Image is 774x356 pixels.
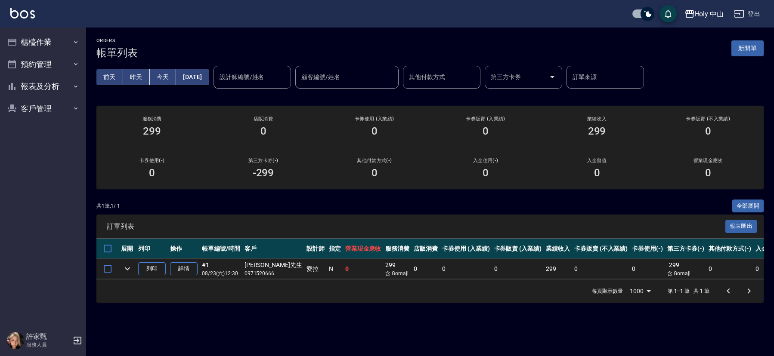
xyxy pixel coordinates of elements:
h3: 帳單列表 [96,47,138,59]
td: 愛拉 [304,259,327,279]
h2: 卡券販賣 (入業績) [440,116,531,122]
p: 每頁顯示數量 [592,287,623,295]
p: 含 Gomaji [667,270,704,277]
a: 報表匯出 [725,222,757,230]
th: 卡券使用(-) [630,239,665,259]
button: save [659,5,677,22]
h3: 0 [260,125,266,137]
h2: 店販消費 [218,116,308,122]
th: 卡券販賣 (不入業績) [572,239,630,259]
h3: 0 [372,125,378,137]
button: 預約管理 [3,53,83,76]
h2: 入金儲值 [551,158,642,163]
th: 業績收入 [544,239,572,259]
img: Logo [10,8,35,18]
td: 0 [440,259,492,279]
p: 第 1–1 筆 共 1 筆 [668,287,709,295]
button: 全部展開 [732,199,764,213]
button: Holy 中山 [681,5,728,23]
div: [PERSON_NAME]先生 [245,261,302,270]
td: 0 [630,259,665,279]
h3: 299 [143,125,161,137]
h2: 營業現金應收 [663,158,753,163]
p: 服務人員 [26,341,70,349]
h5: 許家甄 [26,332,70,341]
th: 列印 [136,239,168,259]
h2: 業績收入 [551,116,642,122]
td: #1 [200,259,242,279]
h3: 0 [705,167,711,179]
button: 新開單 [731,40,764,56]
td: 299 [383,259,412,279]
th: 第三方卡券(-) [665,239,706,259]
p: 08/23 (六) 12:30 [202,270,240,277]
button: 櫃檯作業 [3,31,83,53]
h3: 0 [149,167,155,179]
h2: 卡券販賣 (不入業績) [663,116,753,122]
button: 今天 [150,69,176,85]
h3: 服務消費 [107,116,197,122]
th: 卡券販賣 (入業績) [492,239,544,259]
h2: 入金使用(-) [440,158,531,163]
h2: ORDERS [96,38,138,43]
h3: -299 [253,167,274,179]
h3: 299 [588,125,606,137]
button: expand row [121,262,134,275]
button: 前天 [96,69,123,85]
h3: 0 [483,167,489,179]
th: 卡券使用 (入業績) [440,239,492,259]
td: 0 [572,259,630,279]
th: 展開 [119,239,136,259]
h3: 0 [483,125,489,137]
td: 0 [343,259,384,279]
div: 1000 [626,279,654,303]
h3: 0 [705,125,711,137]
td: -299 [665,259,706,279]
button: 昨天 [123,69,150,85]
div: Holy 中山 [695,9,724,19]
button: 報表及分析 [3,75,83,98]
th: 設計師 [304,239,327,259]
p: 0971520666 [245,270,302,277]
button: 報表匯出 [725,220,757,233]
h3: 0 [372,167,378,179]
th: 服務消費 [383,239,412,259]
th: 指定 [327,239,343,259]
td: 299 [544,259,572,279]
th: 店販消費 [412,239,440,259]
h2: 卡券使用(-) [107,158,197,163]
button: [DATE] [176,69,209,85]
h3: 0 [594,167,600,179]
th: 其他付款方式(-) [706,239,754,259]
h2: 其他付款方式(-) [329,158,420,163]
td: N [327,259,343,279]
p: 共 1 筆, 1 / 1 [96,202,120,210]
a: 詳情 [170,262,198,276]
p: 含 Gomaji [385,270,409,277]
button: 客戶管理 [3,98,83,120]
a: 新開單 [731,44,764,52]
span: 訂單列表 [107,222,725,231]
button: 登出 [731,6,764,22]
button: 列印 [138,262,166,276]
td: 0 [492,259,544,279]
td: 0 [412,259,440,279]
th: 帳單編號/時間 [200,239,242,259]
th: 營業現金應收 [343,239,384,259]
th: 客戶 [242,239,304,259]
h2: 卡券使用 (入業績) [329,116,420,122]
button: Open [545,70,559,84]
h2: 第三方卡券(-) [218,158,308,163]
th: 操作 [168,239,200,259]
img: Person [7,332,24,349]
td: 0 [706,259,754,279]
